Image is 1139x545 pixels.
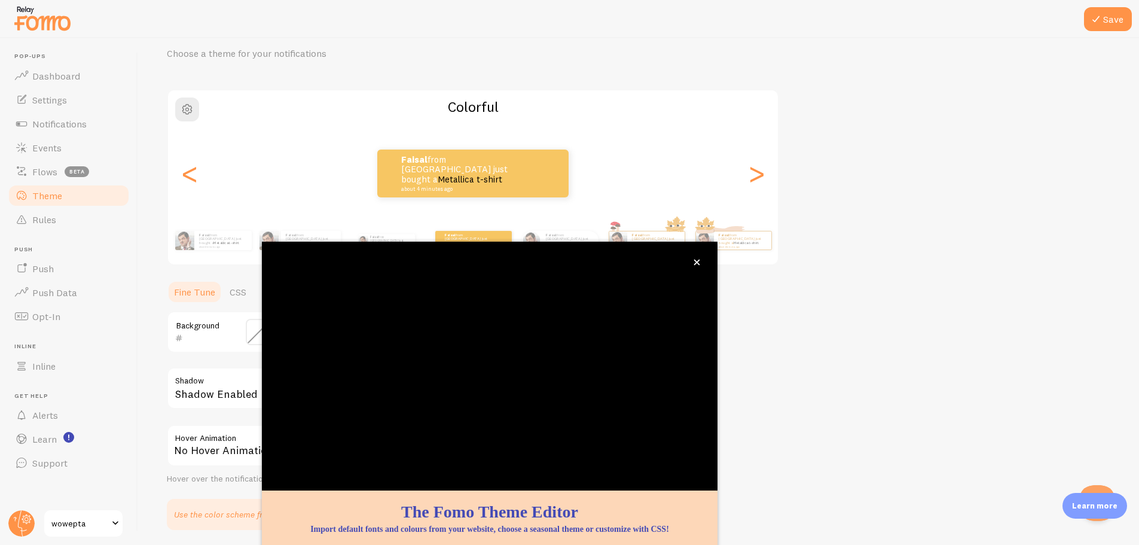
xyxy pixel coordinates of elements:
div: Learn more [1062,493,1127,519]
small: about 4 minutes ago [401,186,517,192]
svg: <p>Watch New Feature Tutorials!</p> [63,432,74,443]
img: Fomo [523,232,540,249]
p: Choose a theme for your notifications [167,47,454,60]
img: Fomo [175,231,194,250]
small: about 4 minutes ago [719,245,765,248]
span: Alerts [32,409,58,421]
p: from [GEOGRAPHIC_DATA] just bought a [445,233,493,248]
h1: The Fomo Theme Editor [276,500,703,523]
img: Fomo [695,232,713,249]
a: Notifications [7,112,130,136]
iframe: Help Scout Beacon - Open [1079,485,1115,521]
a: Settings [7,88,130,112]
a: Fine Tune [167,280,222,304]
a: Support [7,451,130,475]
span: Settings [32,94,67,106]
p: Learn more [1072,500,1117,511]
a: Dashboard [7,64,130,88]
a: Metallica t-shirt [646,240,672,245]
div: Next slide [749,130,764,217]
a: Alerts [7,403,130,427]
span: Get Help [14,392,130,400]
div: Previous slide [182,130,197,217]
span: Support [32,457,68,469]
a: Metallica t-shirt [438,173,502,185]
div: No Hover Animation [167,425,526,467]
strong: Faisal [286,233,297,238]
a: Metallica t-shirt [213,240,239,245]
strong: Faisal [445,233,456,238]
p: from [GEOGRAPHIC_DATA] just bought a [546,233,594,248]
a: Flows beta [7,160,130,184]
a: Inline [7,354,130,378]
img: fomo-relay-logo-orange.svg [13,3,72,34]
span: Learn [32,433,57,445]
img: Fomo [609,232,627,249]
span: wowepta [51,516,108,531]
strong: Faisal [632,233,643,238]
a: Theme [7,184,130,208]
strong: Faisal [199,233,210,238]
div: Shadow Enabled [167,367,526,411]
img: Fomo [259,231,279,250]
span: Opt-In [32,310,60,322]
span: Inline [14,343,130,351]
div: Hover over the notification for preview [167,474,526,485]
strong: Faisal [546,233,557,238]
a: Metallica t-shirt [459,240,485,245]
a: Push Data [7,281,130,305]
span: Flows [32,166,57,178]
p: from [GEOGRAPHIC_DATA] just bought a [632,233,680,248]
small: about 4 minutes ago [199,245,246,248]
a: Rules [7,208,130,232]
p: from [GEOGRAPHIC_DATA] just bought a [370,234,410,247]
a: CSS [222,280,254,304]
h2: Colorful [168,98,778,116]
img: Fomo [358,236,368,245]
strong: Faisal [401,154,427,165]
span: Notifications [32,118,87,130]
p: from [GEOGRAPHIC_DATA] just bought a [401,155,521,192]
a: wowepta [43,509,124,538]
p: from [GEOGRAPHIC_DATA] just bought a [719,233,767,248]
button: close, [691,256,703,269]
strong: Faisal [370,235,378,239]
strong: Faisal [719,233,729,238]
span: Push [32,263,54,275]
a: Metallica t-shirt [300,240,326,245]
p: from [GEOGRAPHIC_DATA] just bought a [286,233,336,248]
p: from [GEOGRAPHIC_DATA] just bought a [199,233,247,248]
a: Events [7,136,130,160]
a: Learn [7,427,130,451]
p: Import default fonts and colours from your website, choose a seasonal theme or customize with CSS! [276,523,703,535]
span: beta [65,166,89,177]
span: Theme [32,190,62,202]
span: Inline [32,360,56,372]
span: Push [14,246,130,254]
a: Metallica t-shirt [733,240,759,245]
span: Pop-ups [14,53,130,60]
p: Use the color scheme from your website [174,509,325,520]
span: Dashboard [32,70,80,82]
a: Opt-In [7,305,130,328]
span: Push Data [32,287,77,299]
a: Metallica t-shirt [560,240,586,245]
span: Events [32,142,62,154]
span: Rules [32,214,56,226]
a: Push [7,257,130,281]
